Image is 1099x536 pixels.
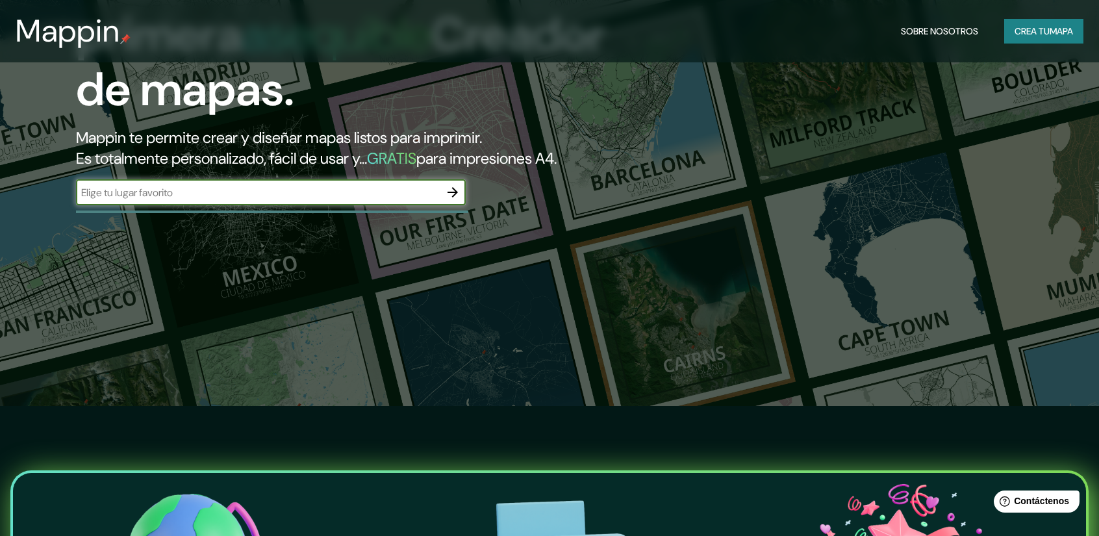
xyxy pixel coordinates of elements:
[76,148,367,168] font: Es totalmente personalizado, fácil de usar y...
[901,25,978,37] font: Sobre nosotros
[1015,25,1050,37] font: Crea tu
[1004,19,1083,44] button: Crea tumapa
[76,185,440,200] input: Elige tu lugar favorito
[367,148,416,168] font: GRATIS
[16,10,120,51] font: Mappin
[416,148,557,168] font: para impresiones A4.
[896,19,983,44] button: Sobre nosotros
[1050,25,1073,37] font: mapa
[983,485,1085,522] iframe: Lanzador de widgets de ayuda
[120,34,131,44] img: pin de mapeo
[76,127,482,147] font: Mappin te permite crear y diseñar mapas listos para imprimir.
